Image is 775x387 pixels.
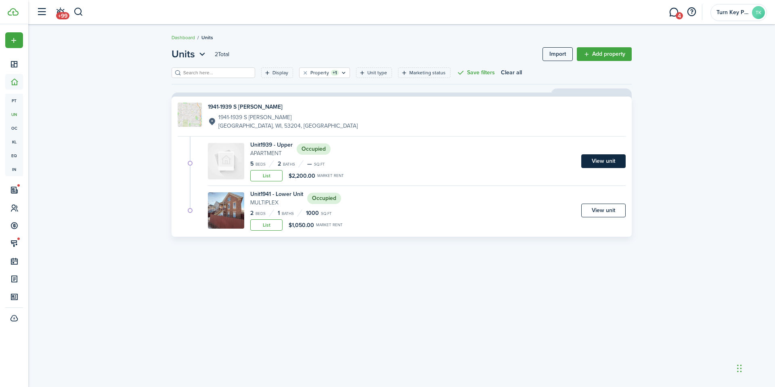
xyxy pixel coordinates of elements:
[261,67,293,78] filter-tag: Open filter
[317,174,344,178] small: Market rent
[542,47,573,61] a: Import
[5,32,23,48] button: Open menu
[581,204,626,217] a: View unit
[5,94,23,107] a: pt
[181,69,252,77] input: Search here...
[215,50,229,59] header-page-total: 2 Total
[307,193,341,204] status: Occupied
[250,170,283,181] a: List
[278,209,280,217] span: 1
[307,160,312,168] span: —
[581,154,626,168] a: View unit
[250,190,303,198] h4: Unit 1941 - Lower Unit
[172,47,207,61] button: Units
[306,209,319,217] span: 1000
[302,69,309,76] button: Clear filter
[457,67,495,78] button: Save filters
[314,162,325,166] small: sq.ft
[321,212,332,216] small: sq.ft
[501,67,522,78] button: Clear all
[752,6,765,19] avatar-text: TK
[250,141,293,149] h4: Unit 1939 - Upper
[250,160,253,168] span: 5
[310,69,329,76] filter-tag-label: Property
[283,162,295,166] small: Baths
[737,356,742,381] div: Drag
[5,107,23,121] a: un
[666,2,681,23] a: Messaging
[172,47,207,61] button: Open menu
[250,149,293,158] small: Apartment
[5,162,23,176] a: in
[367,69,387,76] filter-tag-label: Unit type
[8,8,19,16] img: TenantCloud
[409,69,446,76] filter-tag-label: Marketing status
[637,300,775,387] iframe: Chat Widget
[356,67,392,78] filter-tag: Open filter
[172,47,195,61] span: Units
[218,113,358,122] p: 1941-1939 S [PERSON_NAME]
[289,172,315,180] span: $2,200.00
[208,143,244,179] img: Unit avatar
[297,143,331,155] status: Occupied
[316,223,343,227] small: Market rent
[282,212,294,216] small: Baths
[398,67,450,78] filter-tag: Open filter
[716,10,749,15] span: Turn Key Property Management
[685,5,698,19] button: Open resource center
[73,5,84,19] button: Search
[5,121,23,135] a: oc
[278,160,281,168] span: 2
[256,162,266,166] small: Beds
[5,149,23,162] a: eq
[52,2,68,23] a: Notifications
[676,12,683,19] span: 4
[577,47,632,61] a: Add property
[178,103,202,127] img: Property avatar
[208,103,358,111] h4: 1941-1939 S [PERSON_NAME]
[5,135,23,149] a: kl
[172,34,195,41] a: Dashboard
[250,209,253,217] span: 2
[218,122,358,130] p: [GEOGRAPHIC_DATA], WI, 53204, [GEOGRAPHIC_DATA]
[256,212,266,216] small: Beds
[250,198,303,207] small: Multiplex
[272,69,288,76] filter-tag-label: Display
[289,221,314,229] span: $1,050.00
[331,70,339,76] filter-tag-counter: +1
[299,67,350,78] filter-tag: Open filter
[56,12,69,19] span: +99
[34,4,49,20] button: Open sidebar
[178,103,626,130] a: Property avatar1941-1939 S [PERSON_NAME]1941-1939 S [PERSON_NAME][GEOGRAPHIC_DATA], WI, 53204, [G...
[250,219,283,231] a: List
[201,34,213,41] span: Units
[208,192,244,229] img: Unit avatar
